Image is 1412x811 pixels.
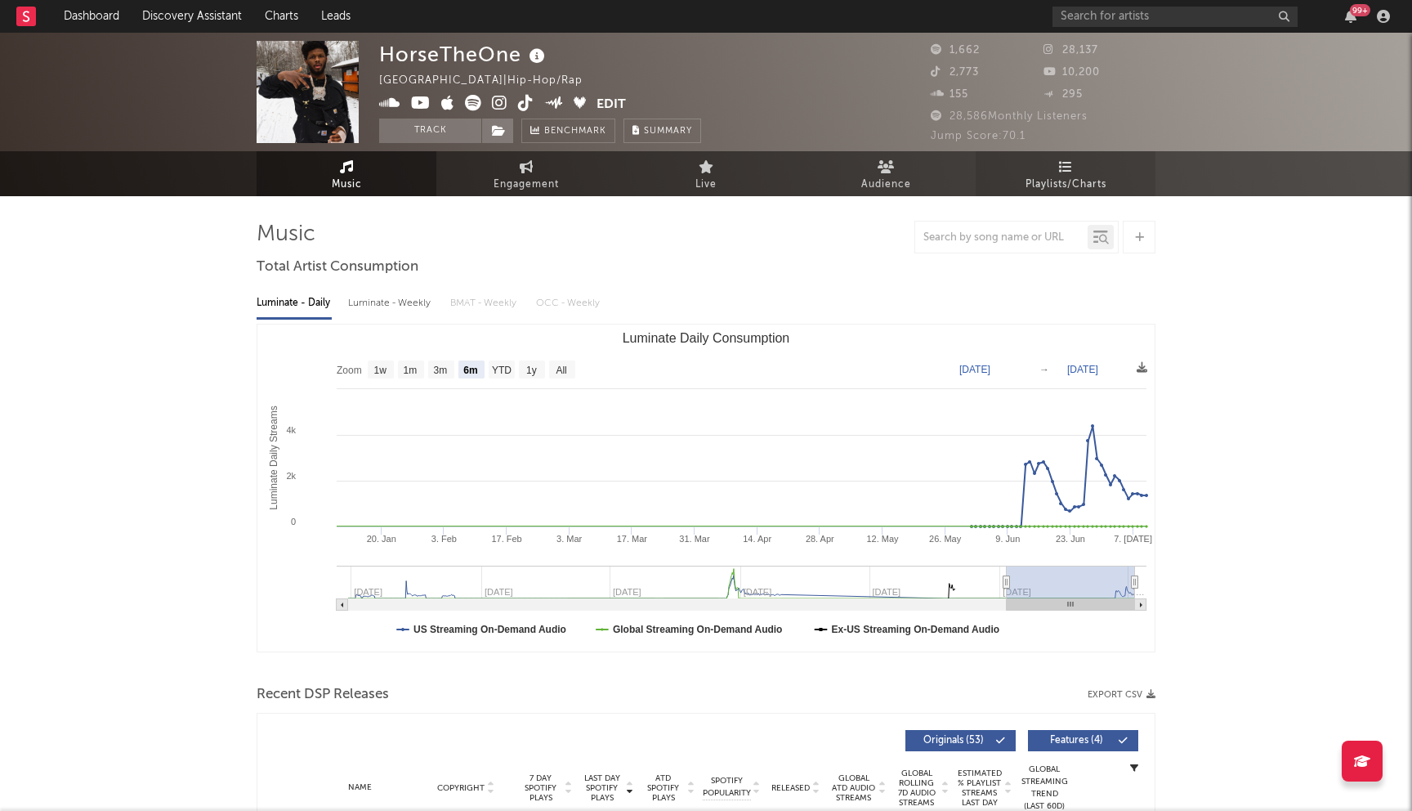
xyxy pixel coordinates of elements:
text: 3m [434,365,448,376]
a: Engagement [436,151,616,196]
text: 1m [404,365,418,376]
text: 3. Feb [431,534,457,544]
span: 1,662 [931,45,980,56]
text: Global Streaming On-Demand Audio [613,624,783,635]
div: Luminate - Daily [257,289,332,317]
a: Music [257,151,436,196]
text: Luminate Daily Consumption [623,331,790,345]
svg: Luminate Daily Consumption [257,325,1155,652]
text: All [556,365,566,376]
a: Audience [796,151,976,196]
text: 17. Feb [491,534,521,544]
span: Global ATD Audio Streams [831,773,876,803]
span: Live [695,175,717,195]
button: Originals(53) [905,730,1016,751]
text: 7. [DATE] [1114,534,1152,544]
text: 0 [291,517,296,526]
span: 28,586 Monthly Listeners [931,111,1088,122]
span: Features ( 4 ) [1039,736,1114,746]
span: 7 Day Spotify Plays [519,773,562,803]
text: 4k [286,425,296,435]
button: Summary [623,119,701,143]
button: Edit [597,95,626,115]
span: Copyright [437,783,485,793]
span: 28,137 [1043,45,1098,56]
span: Jump Score: 70.1 [931,131,1025,141]
text: J… [1131,587,1145,597]
text: Zoom [337,365,362,376]
span: ATD Spotify Plays [641,773,685,803]
text: [DATE] [1067,364,1098,375]
text: 28. Apr [806,534,834,544]
text: US Streaming On-Demand Audio [413,624,566,635]
div: 99 + [1350,4,1370,16]
span: Benchmark [544,122,606,141]
span: 295 [1043,89,1083,100]
text: 1y [526,365,537,376]
span: Recent DSP Releases [257,685,389,705]
span: Spotify Popularity [703,775,751,800]
span: Playlists/Charts [1025,175,1106,195]
span: Last Day Spotify Plays [580,773,623,803]
button: 99+ [1345,10,1356,23]
span: 10,200 [1043,67,1100,78]
input: Search by song name or URL [915,231,1088,244]
a: Live [616,151,796,196]
span: Estimated % Playlist Streams Last Day [957,768,1002,808]
span: Total Artist Consumption [257,258,418,277]
div: HorseTheOne [379,41,549,68]
text: 26. May [929,534,962,544]
text: Ex-US Streaming On-Demand Audio [832,624,1000,635]
span: Engagement [494,175,559,195]
span: Global Rolling 7D Audio Streams [894,768,939,808]
text: → [1039,364,1049,375]
text: 31. Mar [679,534,710,544]
text: 12. May [866,534,899,544]
span: 155 [931,89,968,100]
text: 6m [463,365,477,376]
text: 23. Jun [1056,534,1085,544]
text: 2k [286,471,296,481]
span: 2,773 [931,67,979,78]
button: Export CSV [1088,690,1155,700]
text: 14. Apr [743,534,771,544]
span: Music [332,175,362,195]
button: Track [379,119,481,143]
text: 1w [374,365,387,376]
text: YTD [492,365,512,376]
span: Released [771,783,810,793]
span: Audience [861,175,911,195]
a: Benchmark [521,119,615,143]
text: 9. Jun [995,534,1020,544]
span: Originals ( 53 ) [916,736,991,746]
input: Search for artists [1052,7,1298,27]
div: [GEOGRAPHIC_DATA] | Hip-Hop/Rap [379,71,601,91]
div: Luminate - Weekly [348,289,434,317]
a: Playlists/Charts [976,151,1155,196]
span: Summary [644,127,692,136]
button: Features(4) [1028,730,1138,751]
text: Luminate Daily Streams [268,405,279,509]
text: 3. Mar [556,534,583,544]
div: Name [306,782,413,794]
text: 17. Mar [617,534,648,544]
text: [DATE] [959,364,990,375]
text: 20. Jan [367,534,396,544]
